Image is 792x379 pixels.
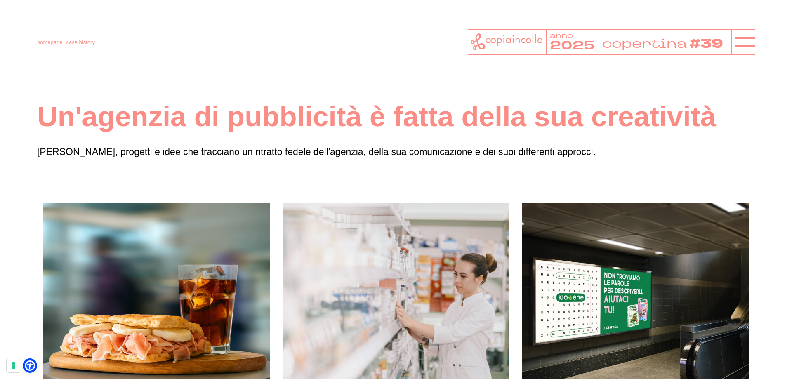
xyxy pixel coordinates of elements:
[550,31,573,40] tspan: anno
[37,39,62,45] a: homepage
[25,360,35,371] a: Open Accessibility Menu
[602,35,689,52] tspan: copertina
[7,358,21,372] button: Le tue preferenze relative al consenso per le tecnologie di tracciamento
[550,38,594,54] tspan: 2025
[692,35,727,53] tspan: #39
[37,144,755,160] p: [PERSON_NAME], progetti e idee che tracciano un ritratto fedele dell'agenzia, della sua comunicaz...
[66,39,94,45] span: case history
[37,99,755,134] h1: Un'agenzia di pubblicità è fatta della sua creatività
